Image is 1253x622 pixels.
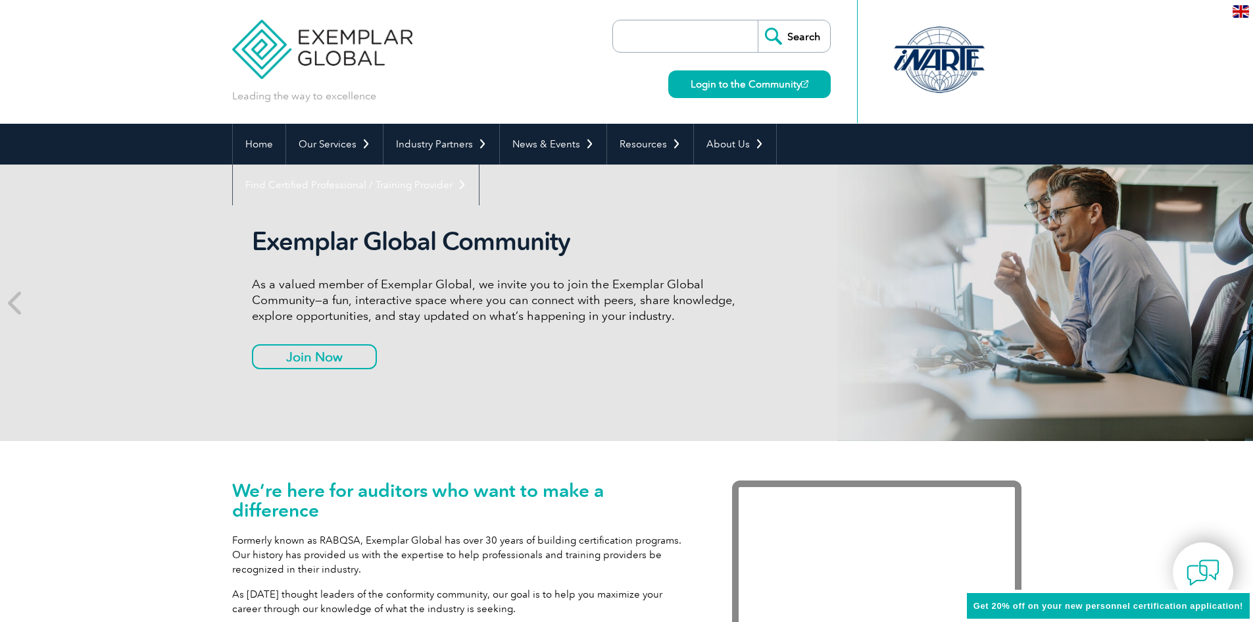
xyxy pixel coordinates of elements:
a: Industry Partners [383,124,499,165]
input: Search [758,20,830,52]
p: Leading the way to excellence [232,89,376,103]
a: Login to the Community [668,70,831,98]
h1: We’re here for auditors who want to make a difference [232,480,693,520]
a: Resources [607,124,693,165]
a: Home [233,124,285,165]
img: open_square.png [801,80,808,88]
p: Formerly known as RABQSA, Exemplar Global has over 30 years of building certification programs. O... [232,533,693,577]
a: Join Now [252,344,377,369]
a: About Us [694,124,776,165]
a: News & Events [500,124,606,165]
h2: Exemplar Global Community [252,226,745,257]
a: Find Certified Professional / Training Provider [233,165,479,205]
span: Get 20% off on your new personnel certification application! [973,601,1243,611]
p: As a valued member of Exemplar Global, we invite you to join the Exemplar Global Community—a fun,... [252,276,745,324]
a: Our Services [286,124,383,165]
p: As [DATE] thought leaders of the conformity community, our goal is to help you maximize your care... [232,587,693,616]
img: en [1233,5,1249,18]
img: contact-chat.png [1187,556,1219,589]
